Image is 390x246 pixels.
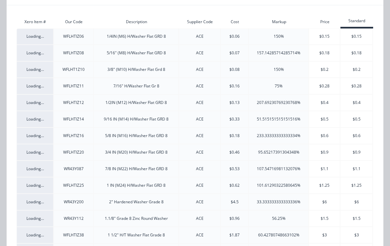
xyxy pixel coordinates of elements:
[54,100,93,106] div: WFLHTIZ12
[26,50,44,56] span: Loading...
[54,216,93,221] div: WR43Y112
[221,232,248,238] div: $1.87
[94,166,178,172] div: 7/8 IN (M22) H/Washer Flat GRD 8
[249,166,308,172] div: 107.54716981132076%
[94,100,178,106] div: 1/2IN (M12) H/Washer Flat GRD 8
[94,83,178,89] div: 7/16" H/Washer Flat Gr 8
[179,199,220,205] div: ACE
[309,50,340,56] div: $0.18
[179,166,220,172] div: ACE
[94,199,178,205] div: 2" Hardened Washer Grade 8
[340,100,372,106] div: $0.4
[249,232,308,238] div: 60.42780748663102%
[340,199,372,205] div: $6
[26,67,44,72] span: Loading...
[340,67,372,73] div: $0.2
[340,216,372,221] div: $1.5
[26,216,44,221] span: Loading...
[249,19,309,25] div: Markup
[94,33,178,39] div: 1/4IN (M6) H/Washer Flat GRD 8
[94,116,178,122] div: 9/16 IN (M14) H/Washer Flat GRD 8
[26,100,44,105] span: Loading...
[54,50,93,56] div: WFLHTIZ08
[179,83,220,89] div: ACE
[179,182,220,188] div: ACE
[249,116,308,122] div: 51.515151515151516%
[221,83,248,89] div: $0.16
[249,149,308,155] div: 95.65217391304348%
[179,33,220,39] div: ACE
[54,83,93,89] div: WFLHTIZ11
[340,50,372,56] div: $0.18
[309,116,340,122] div: $0.5
[340,33,372,39] div: $0.15
[179,133,220,139] div: ACE
[340,116,372,122] div: $0.5
[54,232,93,238] div: WFLHTIZ38
[179,50,220,56] div: ACE
[54,67,93,73] div: WFLHT1Z10
[26,232,44,238] span: Loading...
[94,50,178,56] div: 5/16" (M8) H/Washer Flat GRD 8
[309,182,340,188] div: $1.25
[221,33,248,39] div: $0.06
[179,67,220,73] div: ACE
[221,216,248,221] div: $0.96
[340,232,372,238] div: $3
[179,232,220,238] div: ACE
[340,149,372,155] div: $0.9
[309,232,340,238] div: $3
[221,116,248,122] div: $0.33
[94,133,178,139] div: 5/8 IN (M16) H/Washer Flat GRD 8
[249,199,308,205] div: 33.333333333333336%
[340,182,372,188] div: $1.25
[221,166,248,172] div: $0.53
[221,149,248,155] div: $0.46
[94,216,178,221] div: 1.1/8" Grade 8 Zinc Round Washer
[309,19,340,25] div: Price
[179,100,220,106] div: ACE
[94,67,178,73] div: 3/8" (M10) H/Washer Flat Grd 8
[94,149,178,155] div: 3/4 IN (M20) H/Washer Flat GRD 8
[221,67,248,73] div: $0.08
[309,199,340,205] div: $6
[54,199,93,205] div: WR43Y200
[94,232,178,238] div: 1 1/2" H/T Washer Flat Grade 8
[249,100,308,106] div: 207.69230769230768%
[26,149,44,155] span: Loading...
[221,133,248,139] div: $0.18
[249,33,308,39] div: 150%
[54,33,93,39] div: WFLHTIZ06
[54,19,94,25] div: Our Code
[26,166,44,172] span: Loading...
[26,182,44,188] span: Loading...
[221,199,248,205] div: $4.5
[179,216,220,221] div: ACE
[26,83,44,89] span: Loading...
[340,18,373,24] div: Standard
[309,216,340,221] div: $1.5
[249,182,308,188] div: 101.61290322580645%
[26,33,44,39] span: Loading...
[340,166,372,172] div: $1.1
[249,67,308,73] div: 150%
[221,182,248,188] div: $0.62
[179,19,221,25] div: Supplier Code
[221,50,248,56] div: $0.07
[54,149,93,155] div: WFLHTIZ20
[221,19,249,25] div: Cost
[249,83,308,89] div: 75%
[340,83,372,89] div: $0.28
[94,182,178,188] div: 1 IN (M24) H/Washer Flat GRD 8
[249,216,308,221] div: 56.25%
[309,83,340,89] div: $0.28
[249,133,308,139] div: 233.33333333333334%
[309,133,340,139] div: $0.6
[54,166,93,172] div: WR43Y087
[26,199,44,205] span: Loading...
[54,133,93,139] div: WFLHTIZ16
[54,182,93,188] div: WFLHTIZ25
[179,116,220,122] div: ACE
[54,116,93,122] div: WFLHTIZ14
[26,133,44,138] span: Loading...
